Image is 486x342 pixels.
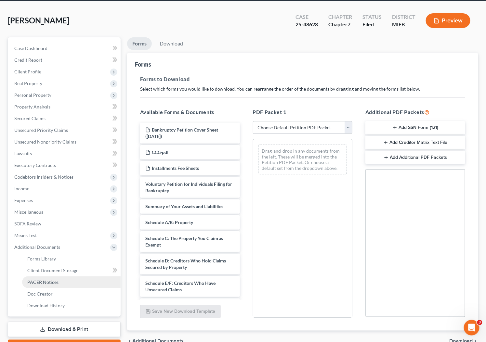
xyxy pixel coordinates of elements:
[362,13,382,21] div: Status
[145,204,224,209] span: Summary of Your Assets and Liabilities
[14,45,47,51] span: Case Dashboard
[14,162,56,168] span: Executory Contracts
[145,235,223,247] span: Schedule C: The Property You Claim as Exempt
[365,121,465,135] button: Add SSN Form (121)
[14,151,32,156] span: Lawsuits
[365,136,465,149] button: Add Creditor Matrix Text File
[140,108,240,116] h5: Available Forms & Documents
[9,218,121,230] a: SOFA Review
[464,320,479,336] iframe: Intercom live chat
[145,258,226,270] span: Schedule D: Creditors Who Hold Claims Secured by Property
[14,116,46,121] span: Secured Claims
[27,268,78,273] span: Client Document Storage
[127,37,152,50] a: Forms
[140,75,465,83] h5: Forms to Download
[14,92,51,98] span: Personal Property
[27,279,59,285] span: PACER Notices
[9,148,121,159] a: Lawsuits
[426,13,470,28] button: Preview
[14,186,29,191] span: Income
[9,136,121,148] a: Unsecured Nonpriority Claims
[258,145,347,174] div: Drag-and-drop in any documents from the left. These will be merged into the Petition PDF Packet. ...
[14,139,76,145] span: Unsecured Nonpriority Claims
[145,127,218,139] span: Bankruptcy Petition Cover Sheet ([DATE])
[152,165,199,171] span: Installments Fee Sheets
[27,303,65,308] span: Download History
[14,209,43,215] span: Miscellaneous
[296,21,318,28] div: 25-48628
[253,108,353,116] h5: PDF Packet 1
[27,291,53,297] span: Doc Creator
[145,280,216,292] span: Schedule E/F: Creditors Who Have Unsecured Claims
[140,305,221,319] button: Save New Download Template
[365,108,465,116] h5: Additional PDF Packets
[22,253,121,265] a: Forms Library
[9,43,121,54] a: Case Dashboard
[14,81,42,86] span: Real Property
[8,16,69,25] span: [PERSON_NAME]
[140,86,465,92] p: Select which forms you would like to download. You can rearrange the order of the documents by dr...
[22,276,121,288] a: PACER Notices
[14,69,41,74] span: Client Profile
[9,101,121,113] a: Property Analysis
[9,124,121,136] a: Unsecured Priority Claims
[8,322,121,337] a: Download & Print
[14,174,73,180] span: Codebtors Insiders & Notices
[9,159,121,171] a: Executory Contracts
[365,151,465,164] button: Add Additional PDF Packets
[328,21,352,28] div: Chapter
[145,220,193,225] span: Schedule A/B: Property
[135,60,151,68] div: Forms
[328,13,352,21] div: Chapter
[152,149,169,155] span: CCC-pdf
[9,54,121,66] a: Credit Report
[22,288,121,300] a: Doc Creator
[145,181,232,193] span: Voluntary Petition for Individuals Filing for Bankruptcy
[154,37,188,50] a: Download
[392,13,415,21] div: District
[296,13,318,21] div: Case
[14,233,37,238] span: Means Test
[477,320,482,325] span: 3
[14,244,60,250] span: Additional Documents
[22,265,121,276] a: Client Document Storage
[14,57,42,63] span: Credit Report
[14,104,50,109] span: Property Analysis
[362,21,382,28] div: Filed
[348,21,350,27] span: 7
[14,221,41,226] span: SOFA Review
[14,197,33,203] span: Expenses
[9,113,121,124] a: Secured Claims
[22,300,121,311] a: Download History
[392,21,415,28] div: MIEB
[27,256,56,261] span: Forms Library
[14,127,68,133] span: Unsecured Priority Claims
